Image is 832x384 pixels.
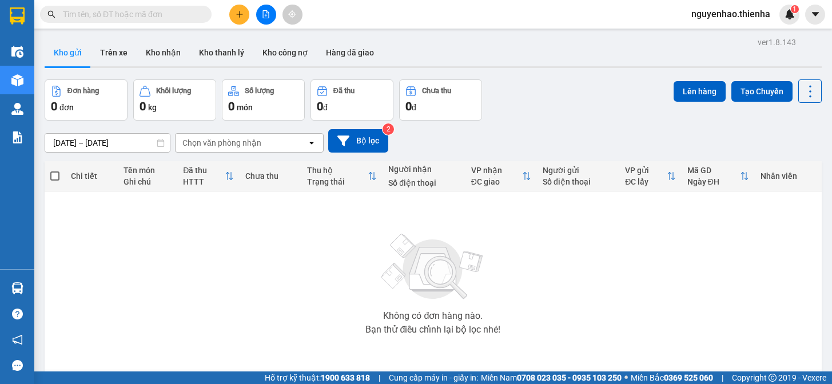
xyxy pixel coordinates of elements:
button: Tạo Chuyến [731,81,793,102]
th: Toggle SortBy [301,161,383,191]
span: đơn [59,103,74,112]
img: warehouse-icon [11,74,23,86]
sup: 1 [791,5,799,13]
div: Trạng thái [307,177,368,186]
button: Đơn hàng0đơn [45,79,128,121]
div: ĐC lấy [625,177,667,186]
button: Kho thanh lý [190,39,253,66]
button: plus [229,5,249,25]
svg: open [307,138,316,147]
img: warehouse-icon [11,46,23,58]
span: | [722,371,723,384]
img: icon-new-feature [785,9,795,19]
div: Đơn hàng [67,87,99,95]
button: Đã thu0đ [310,79,393,121]
img: logo-vxr [10,7,25,25]
div: ver 1.8.143 [758,36,796,49]
button: Chưa thu0đ [399,79,482,121]
th: Toggle SortBy [177,161,240,191]
span: question-circle [12,309,23,319]
div: Nhân viên [761,171,816,181]
span: | [379,371,380,384]
span: đ [412,103,416,112]
div: Số điện thoại [543,177,614,186]
th: Toggle SortBy [465,161,537,191]
span: Miền Bắc [631,371,713,384]
button: Kho nhận [137,39,190,66]
div: Người nhận [388,165,459,174]
span: kg [148,103,157,112]
button: Hàng đã giao [317,39,383,66]
div: Đã thu [183,166,225,175]
div: Người gửi [543,166,614,175]
span: notification [12,334,23,345]
button: Kho công nợ [253,39,317,66]
img: warehouse-icon [11,103,23,115]
span: file-add [262,10,270,18]
span: 0 [228,99,234,113]
strong: 0369 525 060 [664,373,713,382]
div: Số lượng [245,87,274,95]
strong: 0708 023 035 - 0935 103 250 [517,373,622,382]
button: file-add [256,5,276,25]
button: Số lượng0món [222,79,305,121]
span: message [12,360,23,371]
span: search [47,10,55,18]
div: VP nhận [471,166,522,175]
div: VP gửi [625,166,667,175]
button: Lên hàng [674,81,726,102]
img: warehouse-icon [11,282,23,294]
div: Số điện thoại [388,178,459,187]
div: Chi tiết [71,171,112,181]
div: Đã thu [333,87,355,95]
div: Chọn văn phòng nhận [182,137,261,149]
div: Chưa thu [422,87,451,95]
img: solution-icon [11,131,23,143]
button: caret-down [805,5,825,25]
span: caret-down [810,9,821,19]
div: Chưa thu [245,171,296,181]
span: aim [288,10,296,18]
span: 0 [51,99,57,113]
strong: 1900 633 818 [321,373,370,382]
img: svg+xml;base64,PHN2ZyBjbGFzcz0ibGlzdC1wbHVnX19zdmciIHhtbG5zPSJodHRwOi8vd3d3LnczLm9yZy8yMDAwL3N2Zy... [376,227,490,307]
div: Không có đơn hàng nào. [383,311,483,321]
button: aim [282,5,302,25]
span: Miền Nam [481,371,622,384]
th: Toggle SortBy [682,161,755,191]
div: ĐC giao [471,177,522,186]
div: Thu hộ [307,166,368,175]
button: Bộ lọc [328,129,388,153]
span: Cung cấp máy in - giấy in: [389,371,478,384]
span: 0 [405,99,412,113]
span: 0 [317,99,323,113]
span: đ [323,103,328,112]
div: Khối lượng [156,87,191,95]
span: món [237,103,253,112]
div: Ghi chú [124,177,172,186]
div: HTTT [183,177,225,186]
th: Toggle SortBy [619,161,682,191]
span: copyright [769,374,777,382]
span: ⚪️ [624,375,628,380]
span: Hỗ trợ kỹ thuật: [265,371,370,384]
button: Trên xe [91,39,137,66]
span: 0 [140,99,146,113]
input: Select a date range. [45,134,170,152]
sup: 2 [383,123,394,135]
div: Bạn thử điều chỉnh lại bộ lọc nhé! [365,325,500,334]
div: Tên món [124,166,172,175]
span: plus [236,10,244,18]
span: 1 [793,5,797,13]
input: Tìm tên, số ĐT hoặc mã đơn [63,8,198,21]
div: Mã GD [687,166,740,175]
button: Kho gửi [45,39,91,66]
button: Khối lượng0kg [133,79,216,121]
div: Ngày ĐH [687,177,740,186]
span: nguyenhao.thienha [682,7,779,21]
